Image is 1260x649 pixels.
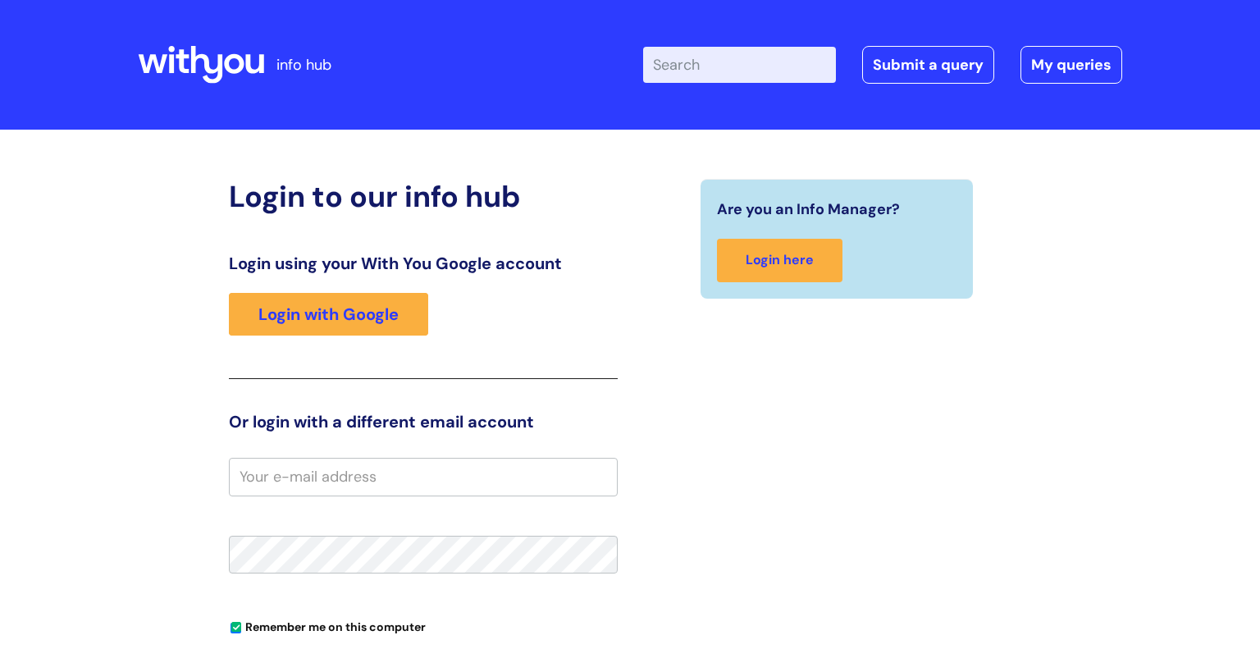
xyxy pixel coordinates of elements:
a: Login here [717,239,842,282]
input: Search [643,47,836,83]
input: Your e-mail address [229,458,618,496]
a: Submit a query [862,46,994,84]
a: My queries [1020,46,1122,84]
label: Remember me on this computer [229,616,426,634]
span: Are you an Info Manager? [717,196,900,222]
input: Remember me on this computer [231,623,241,633]
h3: Or login with a different email account [229,412,618,432]
a: Login with Google [229,293,428,336]
div: You can uncheck this option if you're logging in from a shared device [229,613,618,639]
h3: Login using your With You Google account [229,254,618,273]
p: info hub [276,52,331,78]
h2: Login to our info hub [229,179,618,214]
